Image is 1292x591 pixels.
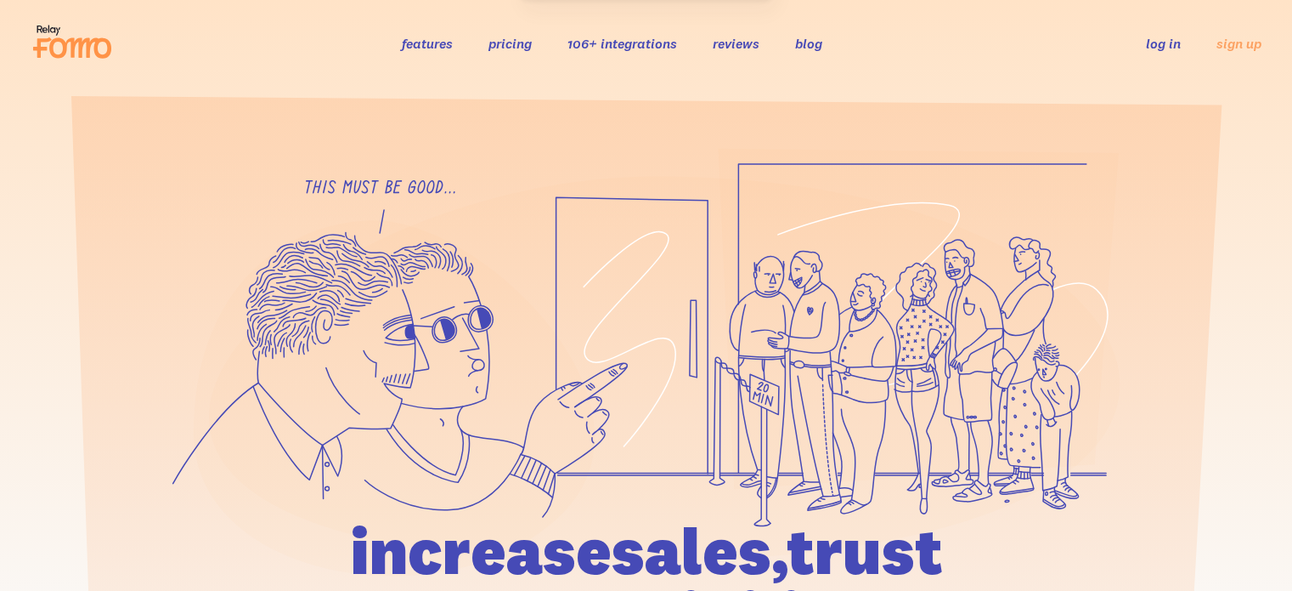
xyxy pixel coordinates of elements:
a: log in [1146,35,1181,52]
a: reviews [713,35,759,52]
a: blog [795,35,822,52]
a: pricing [488,35,532,52]
a: features [402,35,453,52]
a: sign up [1216,35,1261,53]
a: 106+ integrations [567,35,677,52]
